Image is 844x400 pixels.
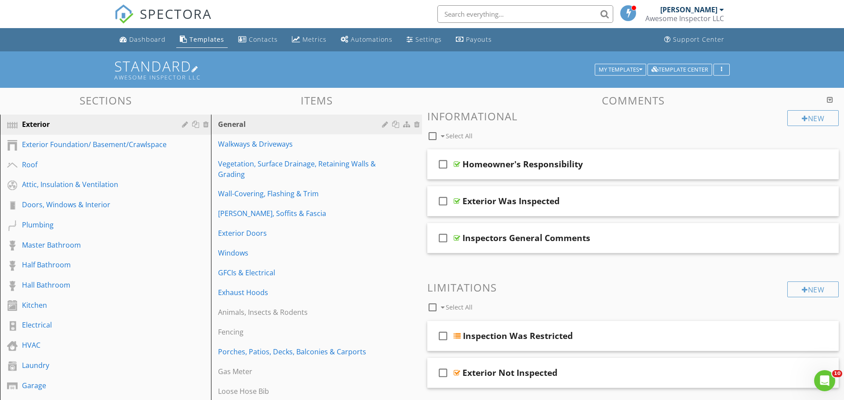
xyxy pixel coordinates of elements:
div: Vegetation, Surface Drainage, Retaining Walls & Grading [218,159,385,180]
a: Metrics [288,32,330,48]
button: Template Center [648,64,712,76]
div: Contacts [249,35,278,43]
div: Kitchen [22,300,169,310]
div: Dashboard [129,35,166,43]
h1: Standard [114,58,730,81]
div: Awesome Inspector LLC [645,14,724,23]
div: [PERSON_NAME] [660,5,717,14]
div: Exterior Not Inspected [462,368,557,378]
i: check_box_outline_blank [436,325,450,346]
input: Search everything... [437,5,613,23]
div: Exterior [22,119,169,130]
div: Animals, Insects & Rodents [218,307,385,317]
span: Select All [446,132,473,140]
span: SPECTORA [140,4,212,23]
i: check_box_outline_blank [436,362,450,383]
div: HVAC [22,340,169,350]
h3: Limitations [427,281,839,293]
div: Metrics [302,35,327,43]
div: Loose Hose Bib [218,386,385,396]
div: Support Center [673,35,724,43]
h3: Comments [427,94,839,106]
div: Inspectors General Comments [462,233,590,243]
a: Template Center [648,65,712,73]
iframe: Intercom live chat [814,370,835,391]
div: Gas Meter [218,366,385,377]
div: Walkways & Driveways [218,139,385,149]
a: Payouts [452,32,495,48]
div: Homeowner's Responsibility [462,159,583,169]
h3: Informational [427,110,839,122]
div: Inspection Was Restricted [463,331,573,341]
div: Exterior Doors [218,228,385,238]
a: Dashboard [116,32,169,48]
div: Garage [22,380,169,391]
div: [PERSON_NAME], Soffits & Fascia [218,208,385,219]
div: Templates [189,35,224,43]
a: Settings [403,32,445,48]
div: Doors, Windows & Interior [22,199,169,210]
div: Hall Bathroom [22,280,169,290]
div: Electrical [22,320,169,330]
h3: Items [211,94,422,106]
span: Select All [446,303,473,311]
button: My Templates [595,64,646,76]
div: New [787,281,839,297]
div: Exterior Was Inspected [462,196,560,206]
div: New [787,110,839,126]
a: SPECTORA [114,12,212,30]
i: check_box_outline_blank [436,154,450,175]
div: Attic, Insulation & Ventilation [22,179,169,190]
a: Contacts [235,32,281,48]
i: check_box_outline_blank [436,191,450,212]
div: Automations [351,35,393,43]
span: 10 [832,370,842,377]
i: check_box_outline_blank [436,227,450,249]
div: Wall-Covering, Flashing & Trim [218,188,385,199]
div: Settings [415,35,442,43]
div: Template Center [651,67,708,73]
div: Exterior Foundation/ Basement/Crawlspace [22,139,169,150]
div: Laundry [22,360,169,371]
div: Payouts [466,35,492,43]
a: Automations (Basic) [337,32,396,48]
div: Windows [218,248,385,258]
img: The Best Home Inspection Software - Spectora [114,4,134,24]
div: Plumbing [22,220,169,230]
div: Roof [22,159,169,170]
div: Exhaust Hoods [218,287,385,298]
div: Half Bathroom [22,259,169,270]
div: Porches, Patios, Decks, Balconies & Carports [218,346,385,357]
a: Support Center [661,32,728,48]
div: Master Bathroom [22,240,169,250]
div: Fencing [218,327,385,337]
a: Templates [176,32,228,48]
div: General [218,119,385,130]
div: Awesome Inspector LLC [114,74,598,81]
div: My Templates [599,67,642,73]
div: GFCIs & Electrical [218,267,385,278]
